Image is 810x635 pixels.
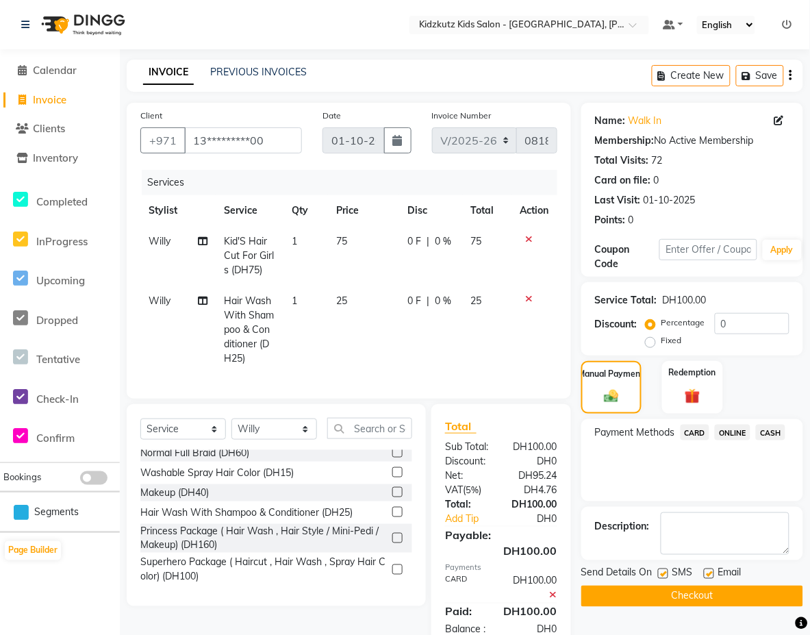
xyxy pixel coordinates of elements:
[34,505,79,519] span: Segments
[33,151,78,164] span: Inventory
[36,432,75,445] span: Confirm
[595,425,675,440] span: Payment Methods
[652,65,731,86] button: Create New
[595,134,789,148] div: No Active Membership
[336,235,347,247] span: 75
[501,574,568,603] div: DH100.00
[445,562,557,574] div: Payments
[512,512,568,526] div: DH0
[661,334,682,347] label: Fixed
[407,294,421,308] span: 0 F
[33,64,77,77] span: Calendar
[629,114,662,128] a: Walk In
[140,486,209,500] div: Makeup (DH40)
[581,566,653,583] span: Send Details On
[435,469,501,483] div: Net:
[3,63,116,79] a: Calendar
[501,440,568,454] div: DH100.00
[435,603,493,620] div: Paid:
[210,66,307,78] a: PREVIOUS INVOICES
[445,419,477,434] span: Total
[435,527,567,543] div: Payable:
[435,574,501,603] div: CARD
[3,121,116,137] a: Clients
[5,541,61,560] button: Page Builder
[494,603,568,620] div: DH100.00
[3,92,116,108] a: Invoice
[763,240,802,260] button: Apply
[736,65,784,86] button: Save
[659,239,757,260] input: Enter Offer / Coupon Code
[435,543,567,560] div: DH100.00
[140,127,186,153] button: +971
[600,388,622,405] img: _cash.svg
[140,195,216,226] th: Stylist
[652,153,663,168] div: 72
[142,170,568,195] div: Services
[715,425,750,440] span: ONLINE
[435,440,501,454] div: Sub Total:
[435,483,501,497] div: ( )
[35,5,129,44] img: logo
[224,235,274,276] span: Kid'S Hair Cut For Girls (DH75)
[184,127,302,153] input: Search by Name/Mobile/Email/Code
[629,213,634,227] div: 0
[718,566,742,583] span: Email
[595,519,650,534] div: Description:
[435,512,512,526] a: Add Tip
[143,60,194,85] a: INVOICE
[471,295,482,307] span: 25
[432,110,492,122] label: Invoice Number
[36,235,88,248] span: InProgress
[36,393,79,406] span: Check-In
[681,425,710,440] span: CARD
[336,295,347,307] span: 25
[140,110,162,122] label: Client
[140,506,353,520] div: Hair Wash With Shampoo & Conditioner (DH25)
[36,314,78,327] span: Dropped
[501,454,568,469] div: DH0
[427,234,429,249] span: |
[663,293,707,308] div: DH100.00
[427,294,429,308] span: |
[140,524,387,553] div: Princess Package ( Hair Wash , Hair Style / Mini-Pedi / Makeup) (DH160)
[595,134,655,148] div: Membership:
[435,497,501,512] div: Total:
[471,235,482,247] span: 75
[435,294,451,308] span: 0 %
[216,195,283,226] th: Service
[501,469,568,483] div: DH95.24
[149,235,170,247] span: Willy
[595,317,637,332] div: Discount:
[292,295,297,307] span: 1
[3,471,41,482] span: Bookings
[36,353,80,366] span: Tentative
[654,173,659,188] div: 0
[328,195,399,226] th: Price
[672,566,693,583] span: SMS
[595,242,660,271] div: Coupon Code
[33,93,66,106] span: Invoice
[512,195,557,226] th: Action
[680,387,705,406] img: _gift.svg
[435,454,501,469] div: Discount:
[579,368,644,380] label: Manual Payment
[595,193,641,208] div: Last Visit:
[445,484,463,496] span: VAT
[140,446,249,460] div: Normal Full Braid (DH60)
[140,466,294,480] div: Washable Spray Hair Color (DH15)
[466,484,479,495] span: 5%
[224,295,274,364] span: Hair Wash With Shampoo & Conditioner (DH25)
[3,151,116,166] a: Inventory
[36,274,85,287] span: Upcoming
[140,556,387,584] div: Superhero Package ( Haircut , Hair Wash , Spray Hair Color) (DH100)
[407,234,421,249] span: 0 F
[36,195,88,208] span: Completed
[322,110,341,122] label: Date
[595,153,649,168] div: Total Visits:
[33,122,65,135] span: Clients
[581,586,803,607] button: Checkout
[501,497,568,512] div: DH100.00
[756,425,785,440] span: CASH
[327,418,412,439] input: Search or Scan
